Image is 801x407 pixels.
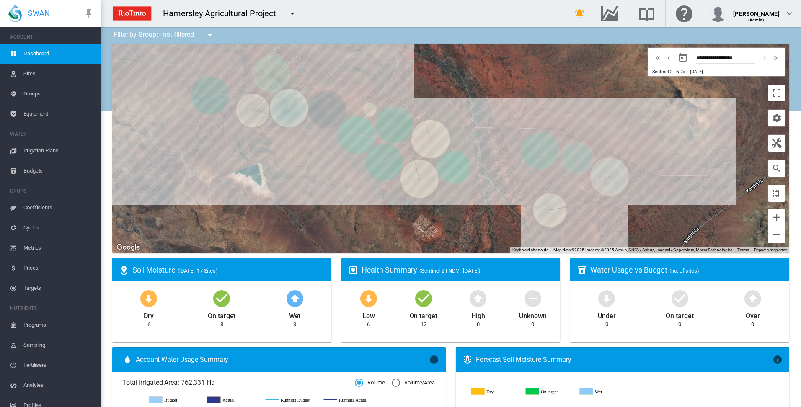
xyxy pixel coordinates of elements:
span: (Sentinel-2 | NDVI, [DATE]) [419,268,480,274]
img: Google [114,242,142,253]
md-icon: Go to the Data Hub [599,8,620,18]
md-icon: icon-checkbox-marked-circle [413,288,434,308]
div: 3 [293,321,296,328]
div: 12 [421,321,426,328]
a: Report a map error [754,247,787,252]
span: Budgets [23,161,94,181]
img: profile.jpg [710,5,726,22]
span: Targets [23,278,94,298]
span: (no. of sites) [669,268,699,274]
md-icon: icon-menu-down [287,8,297,18]
md-icon: icon-arrow-up-bold-circle [285,288,305,308]
div: Low [362,308,375,321]
div: 6 [147,321,150,328]
md-icon: icon-checkbox-marked-circle [212,288,232,308]
div: Unknown [519,308,546,321]
md-icon: icon-pin [84,8,94,18]
span: Sites [23,64,94,84]
g: Wet [580,388,628,395]
md-icon: icon-information [429,355,439,365]
g: Budget [149,396,199,404]
div: Hamersley Agricultural Project [163,8,284,19]
span: CROPS [10,184,94,198]
div: Forecast Soil Moisture Summary [476,355,773,364]
span: Coefficients [23,198,94,218]
span: (Admin) [748,18,765,22]
span: Equipment [23,104,94,124]
span: Map data ©2025 Imagery ©2025 Airbus, CNES / Airbus, Landsat / Copernicus, Maxar Technologies [553,247,732,252]
div: High [471,308,485,321]
md-icon: icon-cog [772,113,782,123]
md-icon: icon-select-all [772,188,782,198]
g: Actual [207,396,257,404]
md-icon: icon-map-marker-radius [119,265,129,275]
md-icon: icon-chevron-right [760,53,769,63]
div: Wet [289,308,301,321]
div: Over [746,308,760,321]
div: Health Summary [362,265,554,275]
md-icon: icon-chevron-double-right [771,53,780,63]
button: md-calendar [674,49,691,66]
button: icon-chevron-left [663,53,674,63]
md-radio-button: Volume [355,379,385,387]
g: On target [526,388,574,395]
div: Under [598,308,616,321]
a: Open this area in Google Maps (opens a new window) [114,242,142,253]
img: ZPXdBAAAAAElFTkSuQmCC [109,3,155,24]
button: Zoom out [768,226,785,243]
span: | [DATE] [687,69,703,75]
md-icon: icon-arrow-down-bold-circle [139,288,159,308]
md-icon: icon-arrow-down-bold-circle [597,288,617,308]
button: Zoom in [768,209,785,226]
md-icon: icon-arrow-up-bold-circle [743,288,763,308]
button: icon-chevron-double-right [770,53,781,63]
div: On target [410,308,437,321]
span: Prices [23,258,94,278]
md-icon: icon-checkbox-marked-circle [670,288,690,308]
md-icon: icon-thermometer-lines [463,355,473,365]
span: Account Water Usage Summary [136,355,429,364]
md-icon: icon-arrow-down-bold-circle [359,288,379,308]
md-icon: icon-cup-water [577,265,587,275]
div: 0 [477,321,480,328]
span: Fertilisers [23,355,94,375]
div: On target [666,308,693,321]
button: icon-chevron-double-left [652,53,663,63]
img: SWAN-Landscape-Logo-Colour-drop.png [8,5,22,22]
div: [PERSON_NAME] [733,6,779,15]
md-radio-button: Volume/Area [392,379,435,387]
span: NUTRIENTS [10,301,94,315]
div: 0 [751,321,754,328]
div: 0 [605,321,608,328]
button: icon-select-all [768,185,785,202]
div: 6 [367,321,370,328]
md-icon: Click here for help [674,8,694,18]
md-icon: icon-minus-circle [523,288,543,308]
span: Cycles [23,218,94,238]
md-icon: icon-magnify [772,163,782,173]
span: ACCOUNT [10,30,94,44]
button: icon-bell-ring [571,5,588,22]
span: Irrigation Plans [23,141,94,161]
span: Dashboard [23,44,94,64]
div: 0 [678,321,681,328]
span: WATER [10,127,94,141]
md-icon: icon-chevron-left [664,53,673,63]
a: Terms [737,247,749,252]
div: On target [208,308,235,321]
span: Sentinel-2 | NDVI [652,69,686,75]
md-icon: icon-bell-ring [575,8,585,18]
md-icon: icon-chevron-double-left [653,53,662,63]
div: Filter by Group: - not filtered - [107,27,221,44]
div: 0 [531,321,534,328]
md-icon: icon-heart-box-outline [348,265,358,275]
g: Dry [471,388,519,395]
span: ([DATE], 17 Sites) [178,268,218,274]
g: Running Budget [266,396,315,404]
button: Toggle fullscreen view [768,85,785,101]
button: icon-chevron-right [759,53,770,63]
button: Keyboard shortcuts [512,247,548,253]
span: Sampling [23,335,94,355]
md-icon: Search the knowledge base [637,8,657,18]
div: Water Usage vs Budget [590,265,783,275]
